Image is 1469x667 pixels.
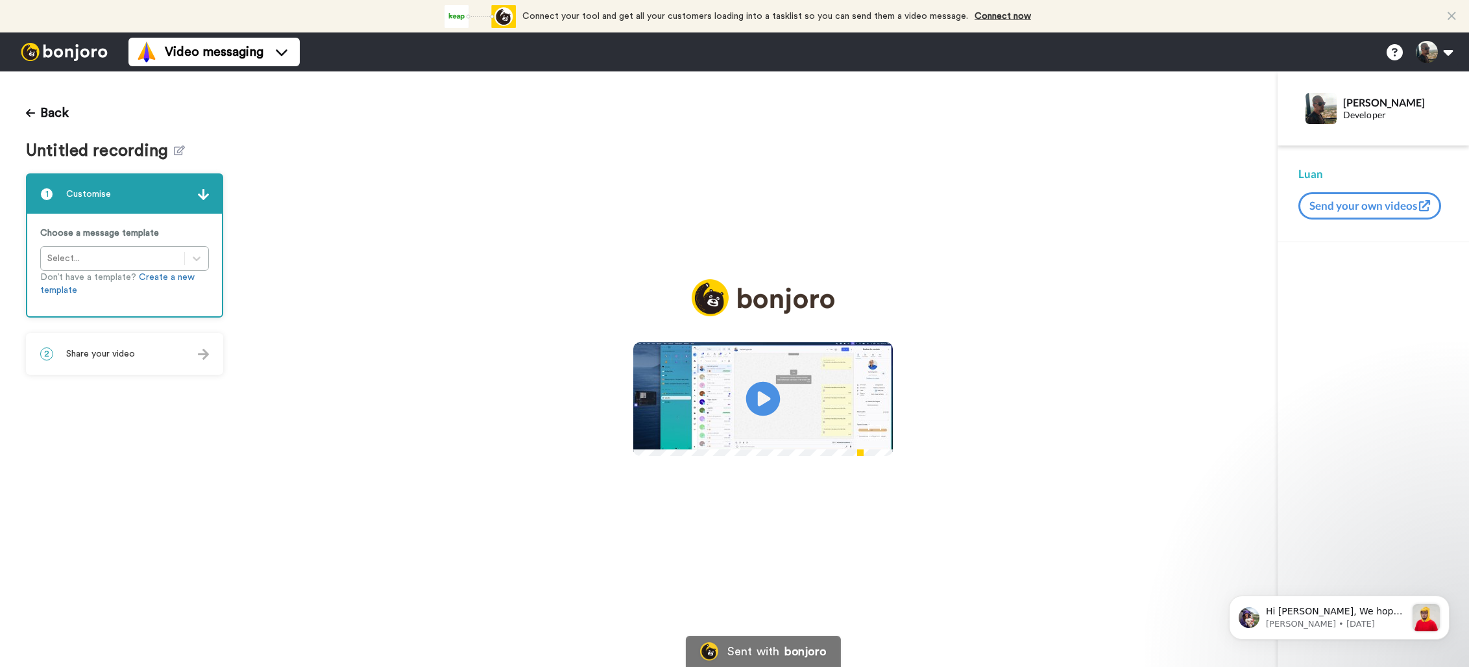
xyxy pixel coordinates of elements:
[40,271,209,297] p: Don’t have a template?
[40,227,209,240] p: Choose a message template
[40,273,195,295] a: Create a new template
[727,646,779,657] div: Sent with
[1298,166,1448,182] div: Luan
[868,425,881,438] img: Full screen
[692,279,834,316] img: logo_full.png
[26,142,174,160] span: Untitled recording
[1298,192,1441,220] button: Send your own videos
[700,642,718,661] img: Bonjoro Logo
[1209,570,1469,661] iframe: Intercom notifications message
[40,188,53,201] span: 1
[975,12,1031,21] a: Connect now
[522,12,968,21] span: Connect your tool and get all your customers loading into a tasklist so you can send them a video...
[56,36,197,266] span: Hi [PERSON_NAME], We hope you and your customers have been having a great time with [PERSON_NAME]...
[66,188,111,201] span: Customise
[40,347,53,360] span: 2
[1343,110,1448,121] div: Developer
[1305,93,1337,124] img: Profile Image
[165,43,263,61] span: Video messaging
[1343,96,1448,108] div: [PERSON_NAME]
[686,636,840,667] a: Bonjoro LogoSent withbonjoro
[136,42,157,62] img: vm-color.svg
[26,97,69,129] button: Back
[66,347,135,360] span: Share your video
[444,5,516,28] div: animation
[26,333,223,375] div: 2Share your video
[16,43,113,61] img: bj-logo-header-white.svg
[198,349,209,360] img: arrow.svg
[198,189,209,200] img: arrow.svg
[784,646,826,657] div: bonjoro
[56,49,197,60] p: Message from Amy, sent 4w ago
